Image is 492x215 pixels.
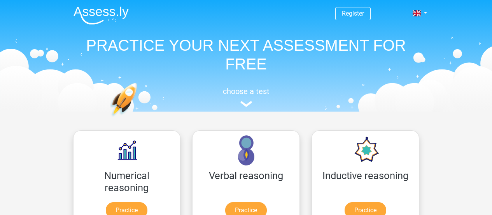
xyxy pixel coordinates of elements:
[110,83,167,153] img: practice
[67,36,425,73] h1: PRACTICE YOUR NEXT ASSESSMENT FOR FREE
[67,87,425,107] a: choose a test
[240,101,252,107] img: assessment
[342,10,364,17] a: Register
[74,6,129,25] img: Assessly
[67,87,425,96] h5: choose a test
